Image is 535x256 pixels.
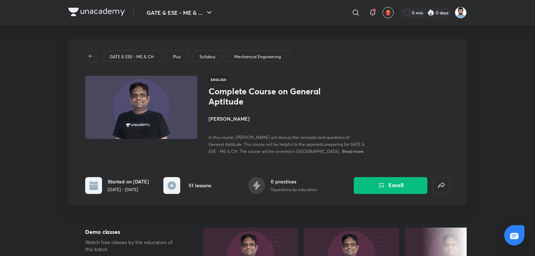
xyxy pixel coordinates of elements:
p: [DATE] - [DATE] [108,187,149,193]
p: Plus [173,54,181,60]
h5: Demo classes [85,228,181,236]
h4: [PERSON_NAME] [209,115,366,122]
h6: Started on [DATE] [108,178,149,185]
p: Mechanical Engineering [234,54,281,60]
button: GATE & ESE - ME & ... [142,6,218,20]
button: Enroll [354,177,427,194]
a: Company Logo [68,8,125,18]
p: GATE & ESE - ME & CH [110,54,154,60]
img: Company Logo [68,8,125,16]
h6: 0 practices [271,178,317,185]
span: Read more [342,148,364,154]
button: avatar [382,7,394,18]
p: Watch free classes by the educators of this batch [85,239,181,253]
img: Pravin Kumar [455,7,467,19]
img: Thumbnail [84,75,198,140]
img: avatar [385,9,391,16]
img: streak [427,9,434,16]
span: In this course, [PERSON_NAME] will discuss the concepts and questions of General Aptitude. This c... [209,135,365,154]
p: 0 questions by educators [271,187,317,193]
h6: 51 lessons [189,182,211,189]
span: English [209,76,228,83]
a: GATE & ESE - ME & CH [109,54,155,60]
p: Syllabus [199,54,215,60]
a: Syllabus [198,54,217,60]
a: Mechanical Engineering [233,54,282,60]
button: false [433,177,450,194]
a: Plus [172,54,182,60]
h1: Complete Course on General Aptitude [209,86,323,107]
